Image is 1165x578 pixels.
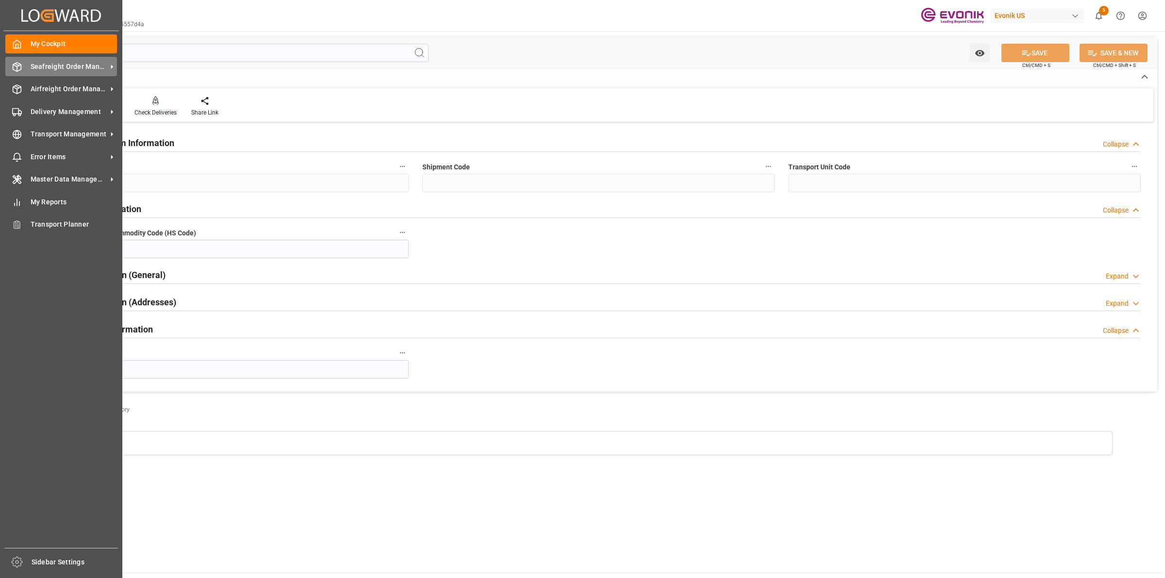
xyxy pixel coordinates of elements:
span: Error Items [31,152,107,162]
input: Search Fields [45,44,429,62]
span: Shipment Code [422,162,470,172]
button: open menu [970,44,990,62]
button: SAVE & NEW [1080,44,1148,62]
span: Sidebar Settings [32,557,118,567]
button: Transport Unit Code [1128,160,1141,173]
button: show 5 new notifications [1088,5,1110,27]
button: Help Center [1110,5,1132,27]
span: Master Data Management [31,174,107,184]
button: SAVE [1001,44,1069,62]
span: Ctrl/CMD + Shift + S [1093,62,1136,69]
button: Shipment Code [762,160,775,173]
span: 5 [1099,6,1109,16]
span: My Cockpit [31,39,117,49]
div: Collapse [1103,139,1129,149]
button: Evonik US [991,6,1088,25]
span: Seafreight Order Management [31,62,107,72]
button: Schedule B HTS /Commodity Code (HS Code) [396,226,409,239]
a: My Reports [5,192,117,211]
span: Transport Management [31,129,107,139]
div: Collapse [1103,326,1129,336]
button: DG Packaging Code [396,347,409,359]
div: Check Deliveries [134,108,177,117]
span: Transport Unit Code [788,162,850,172]
div: Share Link [191,108,218,117]
a: My Cockpit [5,34,117,53]
span: Ctrl/CMD + S [1022,62,1050,69]
span: Schedule B HTS /Commodity Code (HS Code) [56,228,196,238]
div: Expand [1106,271,1129,281]
span: Transport Planner [31,219,117,230]
div: Expand [1106,298,1129,309]
span: My Reports [31,197,117,207]
div: Evonik US [991,9,1084,23]
img: Evonik-brand-mark-Deep-Purple-RGB.jpeg_1700498283.jpeg [921,7,984,24]
span: Airfreight Order Management [31,84,107,94]
button: code [396,160,409,173]
a: Transport Planner [5,215,117,234]
div: Collapse [1103,205,1129,215]
span: Delivery Management [31,107,107,117]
